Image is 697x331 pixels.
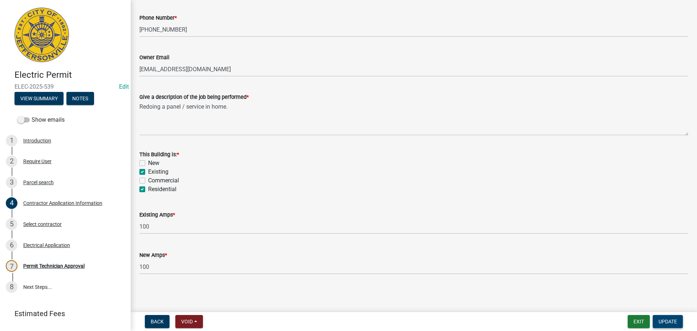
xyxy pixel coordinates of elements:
[23,263,85,269] div: Permit Technician Approval
[181,319,193,324] span: Void
[119,83,129,90] a: Edit
[15,8,69,62] img: City of Jeffersonville, Indiana
[6,306,119,321] a: Estimated Fees
[66,96,94,102] wm-modal-confirm: Notes
[15,96,64,102] wm-modal-confirm: Summary
[6,218,17,230] div: 5
[659,319,677,324] span: Update
[6,135,17,146] div: 1
[6,197,17,209] div: 4
[23,159,52,164] div: Require User
[148,185,176,194] label: Residential
[139,253,167,258] label: New Amps
[23,180,54,185] div: Parcel search
[653,315,683,328] button: Update
[628,315,650,328] button: Exit
[6,260,17,272] div: 7
[15,92,64,105] button: View Summary
[139,95,249,100] label: Give a description of the job being performed
[6,177,17,188] div: 3
[148,176,179,185] label: Commercial
[148,167,168,176] label: Existing
[145,315,170,328] button: Back
[23,201,102,206] div: Contractor Application Information
[119,83,129,90] wm-modal-confirm: Edit Application Number
[15,83,116,90] span: ELEC-2025-539
[17,116,65,124] label: Show emails
[139,55,170,60] label: Owner Email
[139,152,179,157] label: This Building is:
[23,222,62,227] div: Select contractor
[6,239,17,251] div: 6
[6,156,17,167] div: 2
[148,159,159,167] label: New
[66,92,94,105] button: Notes
[175,315,203,328] button: Void
[139,16,177,21] label: Phone Number
[15,70,125,80] h4: Electric Permit
[139,213,175,218] label: Existing Amps
[151,319,164,324] span: Back
[23,243,70,248] div: Electrical Application
[6,281,17,293] div: 8
[23,138,51,143] div: Introduction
